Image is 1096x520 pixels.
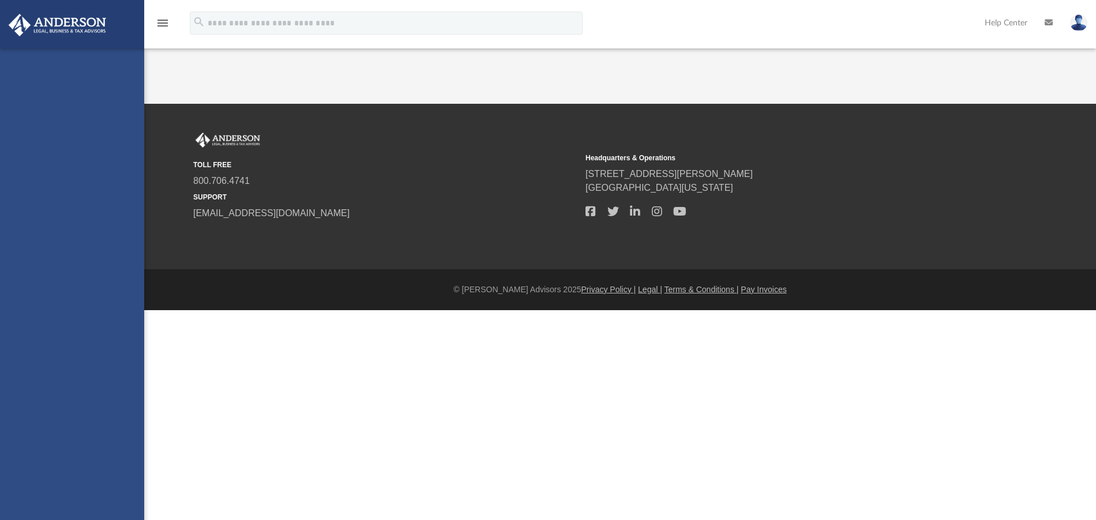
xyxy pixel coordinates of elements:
img: Anderson Advisors Platinum Portal [193,133,262,148]
a: Terms & Conditions | [665,285,739,294]
small: Headquarters & Operations [585,153,970,163]
div: © [PERSON_NAME] Advisors 2025 [144,284,1096,296]
img: User Pic [1070,14,1087,31]
img: Anderson Advisors Platinum Portal [5,14,110,36]
i: search [193,16,205,28]
a: [GEOGRAPHIC_DATA][US_STATE] [585,183,733,193]
a: Privacy Policy | [581,285,636,294]
a: menu [156,22,170,30]
small: SUPPORT [193,192,577,202]
a: [STREET_ADDRESS][PERSON_NAME] [585,169,753,179]
a: 800.706.4741 [193,176,250,186]
a: Legal | [638,285,662,294]
i: menu [156,16,170,30]
small: TOLL FREE [193,160,577,170]
a: Pay Invoices [741,285,786,294]
a: [EMAIL_ADDRESS][DOMAIN_NAME] [193,208,350,218]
